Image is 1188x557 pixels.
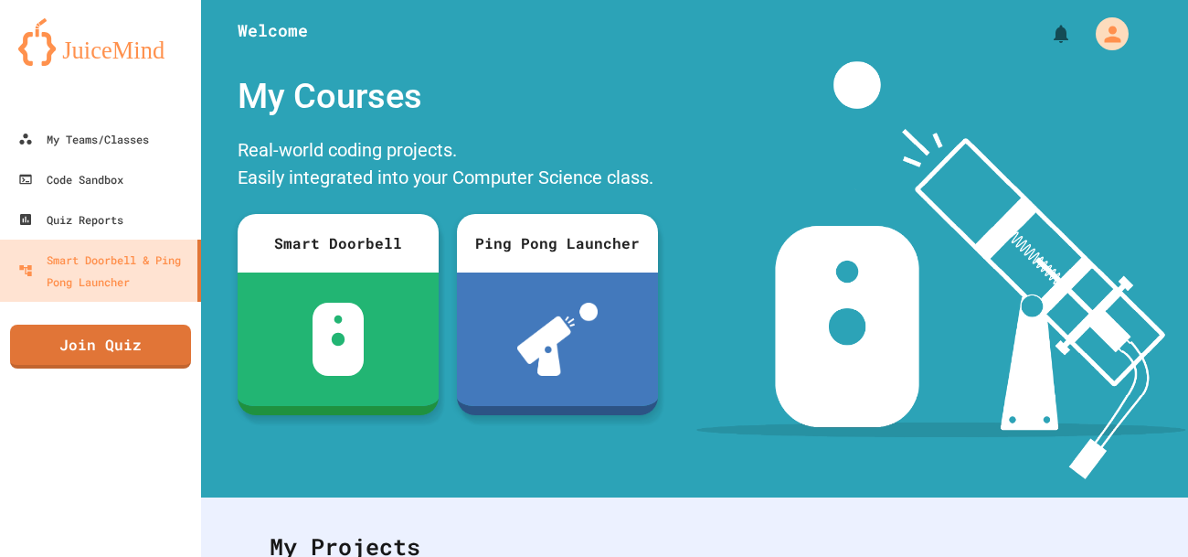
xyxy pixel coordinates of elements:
img: sdb-white.svg [313,303,365,376]
iframe: chat widget [1111,484,1170,539]
img: ppl-with-ball.png [517,303,599,376]
iframe: chat widget [1036,404,1170,482]
div: Code Sandbox [18,168,123,190]
img: banner-image-my-projects.png [696,61,1186,479]
img: logo-orange.svg [18,18,183,66]
div: Ping Pong Launcher [457,214,658,273]
div: My Courses [228,61,667,132]
div: My Account [1077,13,1133,55]
div: My Teams/Classes [18,128,149,150]
div: My Notifications [1016,18,1077,49]
div: Smart Doorbell [238,214,439,273]
a: Join Quiz [10,325,191,369]
div: Smart Doorbell & Ping Pong Launcher [18,249,190,293]
div: Quiz Reports [18,209,123,230]
div: Real-world coding projects. Easily integrated into your Computer Science class. [228,132,667,200]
